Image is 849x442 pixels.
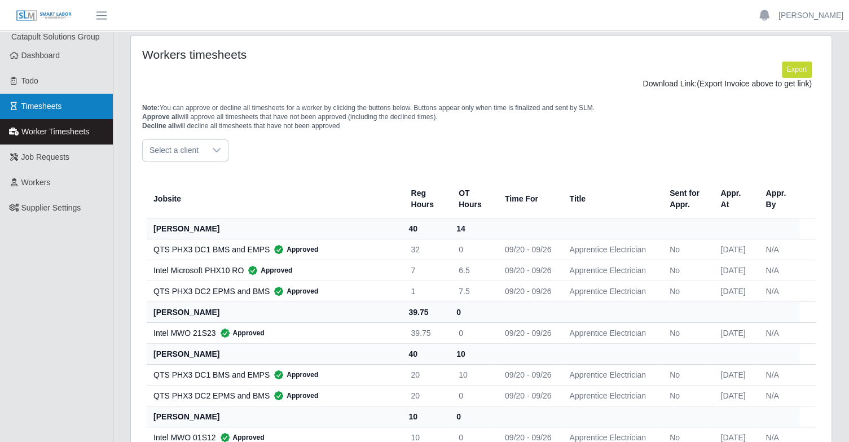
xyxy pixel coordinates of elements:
[21,102,62,111] span: Timesheets
[756,385,800,406] td: N/A
[711,322,756,343] td: [DATE]
[450,260,496,281] td: 6.5
[560,239,661,260] td: Apprentice Electrician
[151,78,812,90] div: Download Link:
[661,180,711,218] th: Sent for Appr.
[496,385,561,406] td: 09/20 - 09/26
[142,104,160,112] span: Note:
[496,364,561,385] td: 09/20 - 09/26
[778,10,843,21] a: [PERSON_NAME]
[21,76,38,85] span: Todo
[147,301,402,322] th: [PERSON_NAME]
[270,286,318,297] span: Approved
[711,281,756,301] td: [DATE]
[661,281,711,301] td: No
[147,406,402,427] th: [PERSON_NAME]
[711,385,756,406] td: [DATE]
[21,51,60,60] span: Dashboard
[153,265,393,276] div: Intel Microsoft PHX10 RO
[153,327,393,339] div: Intel MWO 21S23
[450,218,496,239] th: 14
[402,180,450,218] th: Reg Hours
[21,152,70,161] span: Job Requests
[450,406,496,427] th: 0
[21,178,51,187] span: Workers
[143,140,205,161] span: Select a client
[756,260,800,281] td: N/A
[402,218,450,239] th: 40
[142,122,175,130] span: Decline all
[402,406,450,427] th: 10
[21,127,89,136] span: Worker Timesheets
[756,239,800,260] td: N/A
[756,281,800,301] td: N/A
[450,180,496,218] th: OT Hours
[147,180,402,218] th: Jobsite
[142,47,415,62] h4: Workers timesheets
[450,281,496,301] td: 7.5
[402,322,450,343] td: 39.75
[661,385,711,406] td: No
[560,364,661,385] td: Apprentice Electrician
[270,244,318,255] span: Approved
[756,364,800,385] td: N/A
[402,239,450,260] td: 32
[450,301,496,322] th: 0
[560,180,661,218] th: Title
[560,281,661,301] td: Apprentice Electrician
[402,301,450,322] th: 39.75
[661,260,711,281] td: No
[756,322,800,343] td: N/A
[496,260,561,281] td: 09/20 - 09/26
[711,239,756,260] td: [DATE]
[496,281,561,301] td: 09/20 - 09/26
[450,322,496,343] td: 0
[142,103,820,130] p: You can approve or decline all timesheets for a worker by clicking the buttons below. Buttons app...
[21,203,81,212] span: Supplier Settings
[153,369,393,380] div: QTS PHX3 DC1 BMS and EMPS
[560,385,661,406] td: Apprentice Electrician
[782,62,812,77] button: Export
[11,32,99,41] span: Catapult Solutions Group
[153,286,393,297] div: QTS PHX3 DC2 EPMS and BMS
[402,364,450,385] td: 20
[147,343,402,364] th: [PERSON_NAME]
[711,260,756,281] td: [DATE]
[270,369,318,380] span: Approved
[560,260,661,281] td: Apprentice Electrician
[756,180,800,218] th: Appr. By
[402,260,450,281] td: 7
[147,218,402,239] th: [PERSON_NAME]
[661,239,711,260] td: No
[402,281,450,301] td: 1
[450,343,496,364] th: 10
[216,327,265,339] span: Approved
[270,390,318,401] span: Approved
[16,10,72,22] img: SLM Logo
[153,244,393,255] div: QTS PHX3 DC1 BMS and EMPS
[450,385,496,406] td: 0
[496,239,561,260] td: 09/20 - 09/26
[697,79,812,88] span: (Export Invoice above to get link)
[661,364,711,385] td: No
[496,180,561,218] th: Time For
[402,385,450,406] td: 20
[496,322,561,343] td: 09/20 - 09/26
[402,343,450,364] th: 40
[711,364,756,385] td: [DATE]
[450,239,496,260] td: 0
[142,113,179,121] span: Approve all
[661,322,711,343] td: No
[560,322,661,343] td: Apprentice Electrician
[153,390,393,401] div: QTS PHX3 DC2 EPMS and BMS
[244,265,292,276] span: Approved
[450,364,496,385] td: 10
[711,180,756,218] th: Appr. At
